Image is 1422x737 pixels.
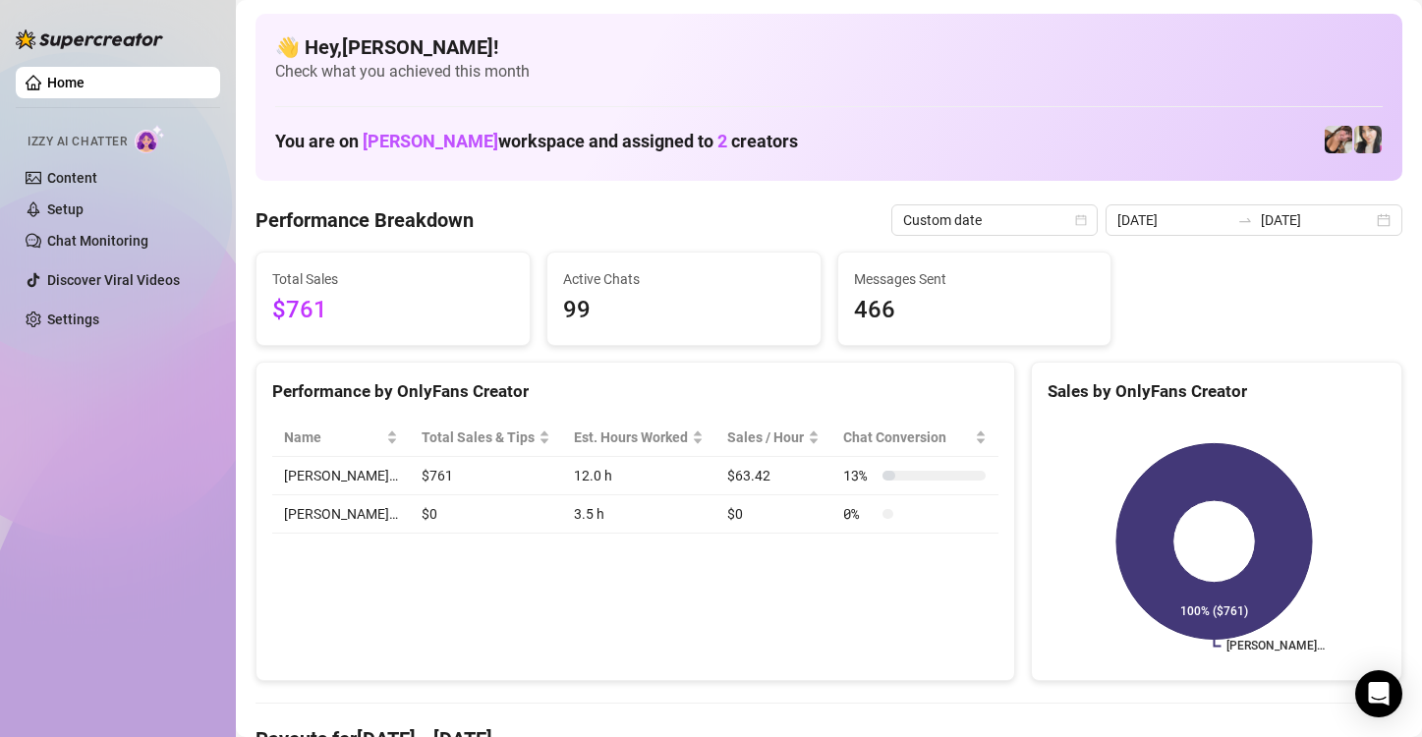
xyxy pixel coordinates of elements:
[47,272,180,288] a: Discover Viral Videos
[1355,670,1402,717] div: Open Intercom Messenger
[410,495,562,534] td: $0
[574,426,688,448] div: Est. Hours Worked
[715,495,831,534] td: $0
[562,495,715,534] td: 3.5 h
[284,426,382,448] span: Name
[272,378,998,405] div: Performance by OnlyFans Creator
[843,465,875,486] span: 13 %
[47,170,97,186] a: Content
[1075,214,1087,226] span: calendar
[272,419,410,457] th: Name
[363,131,498,151] span: [PERSON_NAME]
[854,292,1096,329] span: 466
[28,133,127,151] span: Izzy AI Chatter
[717,131,727,151] span: 2
[715,419,831,457] th: Sales / Hour
[272,268,514,290] span: Total Sales
[272,495,410,534] td: [PERSON_NAME]…
[256,206,474,234] h4: Performance Breakdown
[727,426,804,448] span: Sales / Hour
[1226,640,1325,653] text: [PERSON_NAME]…
[47,75,85,90] a: Home
[47,201,84,217] a: Setup
[16,29,163,49] img: logo-BBDzfeDw.svg
[715,457,831,495] td: $63.42
[1261,209,1373,231] input: End date
[47,312,99,327] a: Settings
[854,268,1096,290] span: Messages Sent
[275,61,1383,83] span: Check what you achieved this month
[275,131,798,152] h1: You are on workspace and assigned to creators
[563,268,805,290] span: Active Chats
[47,233,148,249] a: Chat Monitoring
[410,457,562,495] td: $761
[563,292,805,329] span: 99
[1325,126,1352,153] img: Christina
[1117,209,1229,231] input: Start date
[1237,212,1253,228] span: to
[562,457,715,495] td: 12.0 h
[831,419,997,457] th: Chat Conversion
[135,125,165,153] img: AI Chatter
[1354,126,1382,153] img: Christina
[843,503,875,525] span: 0 %
[272,292,514,329] span: $761
[410,419,562,457] th: Total Sales & Tips
[903,205,1086,235] span: Custom date
[843,426,970,448] span: Chat Conversion
[422,426,535,448] span: Total Sales & Tips
[1048,378,1386,405] div: Sales by OnlyFans Creator
[275,33,1383,61] h4: 👋 Hey, [PERSON_NAME] !
[1237,212,1253,228] span: swap-right
[272,457,410,495] td: [PERSON_NAME]…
